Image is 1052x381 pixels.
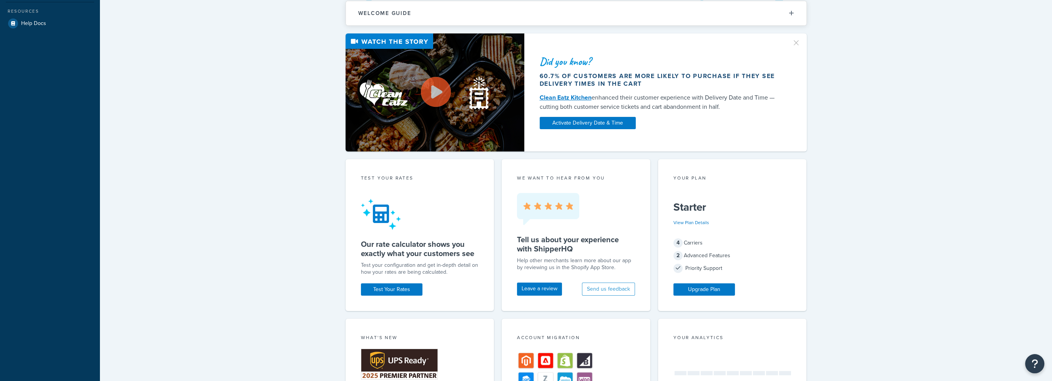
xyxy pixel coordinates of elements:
div: What's New [361,334,479,343]
div: Your Analytics [673,334,791,343]
button: Open Resource Center [1025,354,1044,373]
h5: Our rate calculator shows you exactly what your customers see [361,240,479,258]
a: Clean Eatz Kitchen [540,93,592,102]
div: Did you know? [540,56,783,67]
h5: Tell us about your experience with ShipperHQ [517,235,635,253]
span: 2 [673,251,683,260]
div: enhanced their customer experience with Delivery Date and Time — cutting both customer service ti... [540,93,783,111]
div: 60.7% of customers are more likely to purchase if they see delivery times in the cart [540,72,783,88]
span: 4 [673,238,683,248]
a: Help Docs [6,17,94,30]
div: Test your rates [361,175,479,183]
p: Help other merchants learn more about our app by reviewing us in the Shopify App Store. [517,257,635,271]
p: we want to hear from you [517,175,635,181]
div: Your Plan [673,175,791,183]
div: Carriers [673,238,791,248]
div: Advanced Features [673,250,791,261]
a: Upgrade Plan [673,283,735,296]
span: Help Docs [21,20,46,27]
a: View Plan Details [673,219,709,226]
div: Test your configuration and get in-depth detail on how your rates are being calculated. [361,262,479,276]
div: Resources [6,8,94,15]
a: Test Your Rates [361,283,422,296]
div: Account Migration [517,334,635,343]
h2: Welcome Guide [358,10,411,16]
button: Welcome Guide [346,1,806,25]
img: Video thumbnail [346,33,524,151]
button: Send us feedback [582,283,635,296]
a: Activate Delivery Date & Time [540,117,636,129]
a: Leave a review [517,283,562,296]
div: Priority Support [673,263,791,274]
h5: Starter [673,201,791,213]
